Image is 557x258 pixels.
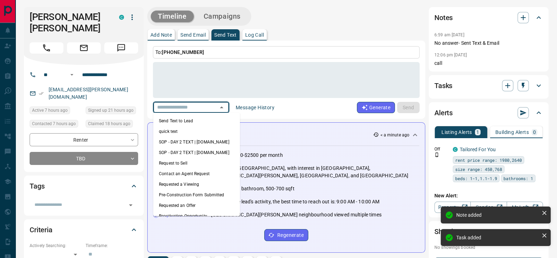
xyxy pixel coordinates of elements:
[434,53,467,57] p: 12:06 pm [DATE]
[153,137,240,147] li: SOP - DAY 2 TEXT | [DOMAIN_NAME]
[119,15,124,20] div: condos.ca
[30,152,138,165] div: TBD
[434,32,464,37] p: 6:59 am [DATE]
[197,11,248,22] button: Campaigns
[30,180,44,192] h2: Tags
[434,12,453,23] h2: Notes
[455,156,522,164] span: rent price range: 1980,2640
[441,130,472,135] p: Listing Alerts
[507,202,543,213] a: Mr.Loft
[30,133,138,146] div: Renter
[380,132,409,138] p: < a minute ago
[150,32,172,37] p: Add Note
[453,147,458,152] div: condos.ca
[434,223,543,240] div: Showings
[30,120,82,130] div: Mon Oct 13 2025
[30,242,82,249] p: Actively Searching:
[456,212,539,218] div: Note added
[126,200,136,210] button: Open
[153,116,240,126] li: Send Text to Lead
[86,242,138,249] p: Timeframe:
[88,120,130,127] span: Claimed 18 hours ago
[434,146,448,152] p: Off
[211,198,379,205] p: Based on the lead's activity, the best time to reach out is: 9:00 AM - 10:00 AM
[434,152,439,157] svg: Push Notification Only
[245,32,264,37] p: Log Call
[153,147,240,158] li: SOP - DAY 2 TEXT | [DOMAIN_NAME]
[30,221,138,238] div: Criteria
[455,166,502,173] span: size range: 450,768
[39,91,44,96] svg: Email Verified
[180,32,206,37] p: Send Email
[470,202,507,213] a: Condos
[153,126,240,137] li: quick text
[153,179,240,190] li: Requested a Viewing
[49,87,128,100] a: [EMAIL_ADDRESS][PERSON_NAME][DOMAIN_NAME]
[88,107,134,114] span: Signed up 21 hours ago
[214,32,237,37] p: Send Text
[153,190,240,200] li: Pre-Construction Form Submitted
[434,77,543,94] div: Tasks
[104,42,138,54] span: Message
[495,130,529,135] p: Building Alerts
[68,70,76,79] button: Open
[434,226,464,237] h2: Showings
[153,211,240,221] li: Reactivation Opportunity
[434,107,453,118] h2: Alerts
[86,120,138,130] div: Mon Oct 13 2025
[211,165,419,179] p: Downtown [GEOGRAPHIC_DATA], with interest in [GEOGRAPHIC_DATA], [GEOGRAPHIC_DATA][PERSON_NAME], [...
[434,244,543,251] p: No showings booked
[533,130,536,135] p: 0
[434,192,543,199] p: New Alert:
[456,235,539,240] div: Task added
[30,106,82,116] div: Mon Oct 13 2025
[476,130,479,135] p: 1
[217,103,227,112] button: Close
[153,46,420,59] p: To:
[460,147,496,152] a: Tailored For You
[434,80,452,91] h2: Tasks
[153,128,419,141] div: Activity Summary< a minute ago
[86,106,138,116] div: Mon Oct 13 2025
[211,185,295,192] p: 1 bedroom, 1 bathroom, 500-700 sqft
[434,202,471,213] a: Property
[211,211,382,219] p: [GEOGRAPHIC_DATA][PERSON_NAME] neighbourhood viewed multiple times
[67,42,101,54] span: Email
[455,175,497,182] span: beds: 1-1,1.1-1.9
[162,49,204,55] span: [PHONE_NUMBER]
[30,224,52,235] h2: Criteria
[153,158,240,168] li: Request to Sell
[434,60,543,67] p: call
[32,120,76,127] span: Contacted 7 hours ago
[231,102,279,113] button: Message History
[434,104,543,121] div: Alerts
[211,152,283,159] p: Around $2200-$2500 per month
[153,168,240,179] li: Contact an Agent Request
[357,102,395,113] button: Generate
[32,107,68,114] span: Active 7 hours ago
[264,229,308,241] button: Regenerate
[153,200,240,211] li: Requested an Offer
[30,42,63,54] span: Call
[30,11,109,34] h1: [PERSON_NAME] [PERSON_NAME]
[151,11,194,22] button: Timeline
[503,175,533,182] span: bathrooms: 1
[434,39,543,47] p: No answer- Sent Text & Email
[30,178,138,195] div: Tags
[434,9,543,26] div: Notes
